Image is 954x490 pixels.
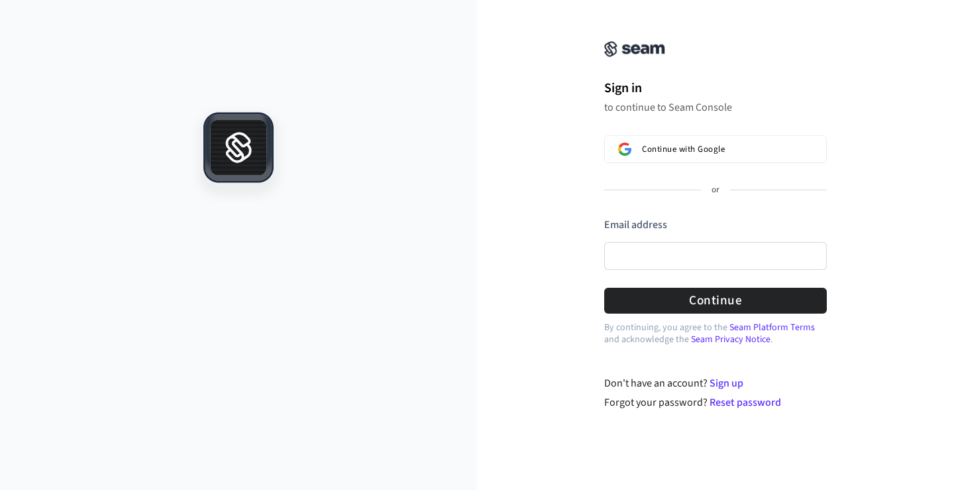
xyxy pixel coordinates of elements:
p: By continuing, you agree to the and acknowledge the . [604,322,827,345]
p: or [712,184,719,196]
a: Sign up [710,376,743,391]
button: Continue [604,288,827,314]
span: Continue with Google [642,144,725,154]
h1: Sign in [604,78,827,98]
a: Seam Privacy Notice [691,333,770,346]
div: Forgot your password? [604,395,827,410]
label: Email address [604,217,667,232]
img: Sign in with Google [618,143,631,156]
p: to continue to Seam Console [604,101,827,114]
button: Sign in with GoogleContinue with Google [604,135,827,163]
img: Seam Console [604,41,665,57]
div: Don't have an account? [604,375,827,391]
a: Seam Platform Terms [729,321,815,334]
a: Reset password [710,395,781,410]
